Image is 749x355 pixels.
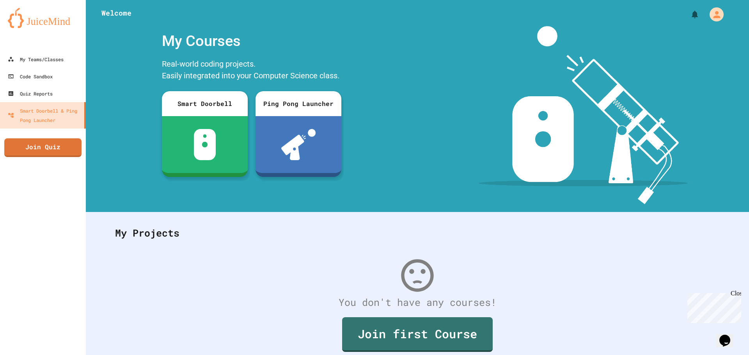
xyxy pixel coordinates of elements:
[256,91,341,116] div: Ping Pong Launcher
[162,91,248,116] div: Smart Doorbell
[194,129,216,160] img: sdb-white.svg
[8,55,64,64] div: My Teams/Classes
[716,324,741,347] iframe: chat widget
[8,89,53,98] div: Quiz Reports
[281,129,316,160] img: ppl-with-ball.png
[8,72,53,81] div: Code Sandbox
[8,106,81,125] div: Smart Doorbell & Ping Pong Launcher
[158,26,345,56] div: My Courses
[684,290,741,323] iframe: chat widget
[3,3,54,49] div: Chat with us now!Close
[4,138,82,157] a: Join Quiz
[342,317,493,352] a: Join first Course
[158,56,345,85] div: Real-world coding projects. Easily integrated into your Computer Science class.
[676,8,701,21] div: My Notifications
[8,8,78,28] img: logo-orange.svg
[701,5,726,23] div: My Account
[107,218,728,248] div: My Projects
[479,26,688,204] img: banner-image-my-projects.png
[107,295,728,310] div: You don't have any courses!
